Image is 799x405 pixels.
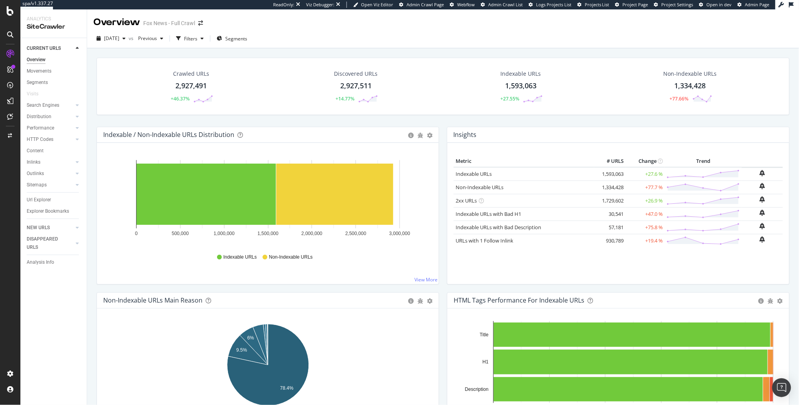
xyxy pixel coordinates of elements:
div: bug [418,133,423,138]
a: Logs Projects List [529,2,571,8]
text: 78.4% [280,385,294,391]
td: 1,334,428 [594,181,626,194]
a: Project Settings [654,2,693,8]
span: 2025 Sep. 4th [104,35,119,42]
a: Indexable URLs with Bad Description [456,224,541,231]
td: 930,789 [594,234,626,247]
th: Change [626,155,665,167]
div: circle-info [408,298,414,304]
a: Admin Crawl List [481,2,523,8]
text: 3,000,000 [389,231,410,236]
a: URLs with 1 Follow Inlink [456,237,513,244]
div: 1,334,428 [675,81,706,91]
a: Indexable URLs [456,170,492,177]
td: +26.9 % [626,194,665,207]
div: Analysis Info [27,258,54,266]
text: H1 [483,359,489,365]
div: Open Intercom Messenger [772,378,791,397]
a: Explorer Bookmarks [27,207,81,215]
td: +47.0 % [626,207,665,221]
div: 2,927,511 [340,81,372,91]
span: Logs Projects List [536,2,571,7]
div: bell-plus [760,183,765,189]
div: Inlinks [27,158,40,166]
span: Admin Page [745,2,770,7]
text: 9.5% [236,347,247,353]
div: CURRENT URLS [27,44,61,53]
a: 2xx URLs [456,197,477,204]
div: bell-plus [760,210,765,216]
a: Content [27,147,81,155]
span: Project Page [623,2,648,7]
span: vs [129,35,135,42]
td: +19.4 % [626,234,665,247]
span: Project Settings [662,2,693,7]
a: Url Explorer [27,196,81,204]
td: +27.6 % [626,167,665,181]
div: Indexable / Non-Indexable URLs Distribution [103,131,234,139]
div: ReadOnly: [273,2,294,8]
div: gear [777,298,783,304]
div: Fox News - Full Crawl [143,19,195,27]
a: Projects List [577,2,609,8]
a: Distribution [27,113,73,121]
span: Previous [135,35,157,42]
th: Trend [665,155,742,167]
div: Movements [27,67,51,75]
text: 2,500,000 [345,231,367,236]
div: Analytics [27,16,80,22]
a: Non-Indexable URLs [456,184,503,191]
a: Outlinks [27,170,73,178]
td: 57,181 [594,221,626,234]
span: Projects List [585,2,609,7]
svg: A chart. [103,155,433,246]
div: 2,927,491 [175,81,207,91]
div: Url Explorer [27,196,51,204]
div: bell-plus [760,236,765,243]
div: Segments [27,78,48,87]
div: Content [27,147,44,155]
button: Previous [135,32,166,45]
div: bell-plus [760,196,765,202]
a: Admin Page [738,2,770,8]
div: 1,593,063 [505,81,536,91]
button: Filters [173,32,207,45]
div: Discovered URLs [334,70,378,78]
span: Admin Crawl Page [407,2,444,7]
div: gear [427,133,432,138]
a: Performance [27,124,73,132]
text: 1,500,000 [257,231,279,236]
a: View More [414,276,438,283]
button: [DATE] [93,32,129,45]
div: circle-info [759,298,764,304]
div: Overview [93,16,140,29]
a: Analysis Info [27,258,81,266]
div: Search Engines [27,101,59,109]
div: +14.77% [336,95,354,102]
a: Indexable URLs with Bad H1 [456,210,521,217]
text: 2,000,000 [301,231,323,236]
a: Segments [27,78,81,87]
text: Description [465,387,489,392]
a: Overview [27,56,81,64]
h4: Insights [453,130,476,140]
span: Webflow [457,2,475,7]
div: bell-plus [760,223,765,229]
a: Search Engines [27,101,73,109]
text: Title [480,332,489,337]
td: 1,729,602 [594,194,626,207]
div: Indexable URLs [501,70,541,78]
text: 0 [135,231,138,236]
a: NEW URLS [27,224,73,232]
a: CURRENT URLS [27,44,73,53]
div: Non-Indexable URLs Main Reason [103,296,202,304]
div: Non-Indexable URLs [664,70,717,78]
a: Open Viz Editor [353,2,393,8]
td: +77.7 % [626,181,665,194]
div: Viz Debugger: [306,2,334,8]
td: +75.8 % [626,221,665,234]
div: HTTP Codes [27,135,53,144]
span: Segments [225,35,247,42]
div: Explorer Bookmarks [27,207,69,215]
